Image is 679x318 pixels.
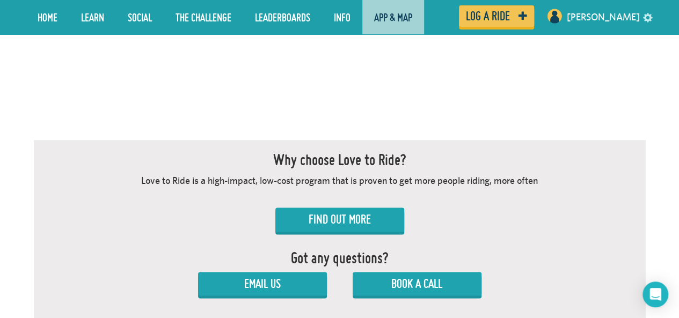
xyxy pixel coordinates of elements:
[198,272,327,295] a: Email Us
[643,282,668,307] div: Open Intercom Messenger
[247,4,318,31] a: Leaderboards
[546,8,563,25] img: User profile image
[73,4,112,31] a: LEARN
[466,11,510,21] span: Log a ride
[275,208,404,231] a: Find Out More
[273,151,406,168] h2: Why choose Love to Ride?
[120,4,160,31] a: Social
[30,4,65,31] a: Home
[141,174,538,188] p: Love to Ride is a high-impact, low-cost program that is proven to get more people riding, more often
[366,4,420,31] a: App & Map
[291,249,389,267] h2: Got any questions?
[167,4,239,31] a: The Challenge
[567,4,640,30] a: [PERSON_NAME]
[353,272,481,295] a: Book a Call
[326,4,359,31] a: Info
[643,12,653,22] a: settings drop down toggle
[459,5,534,27] a: Log a ride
